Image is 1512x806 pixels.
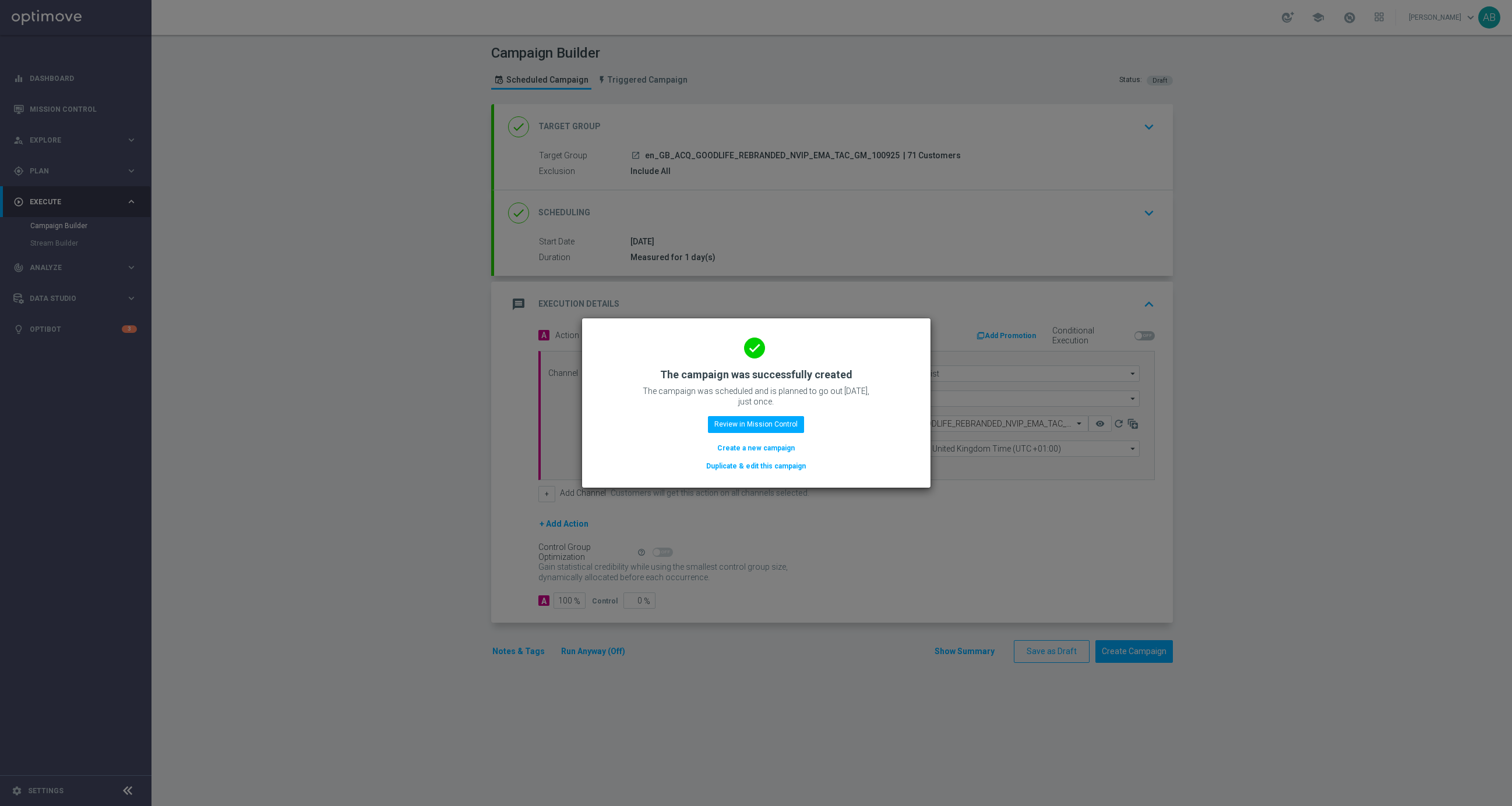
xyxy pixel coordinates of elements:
p: The campaign was scheduled and is planned to go out [DATE], just once. [640,386,873,407]
i: done [744,338,765,358]
button: Create a new campaign [716,442,796,455]
button: Duplicate & edit this campaign [705,460,807,473]
button: Review in Mission Control [708,416,804,432]
h2: The campaign was successfully created [660,368,852,382]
